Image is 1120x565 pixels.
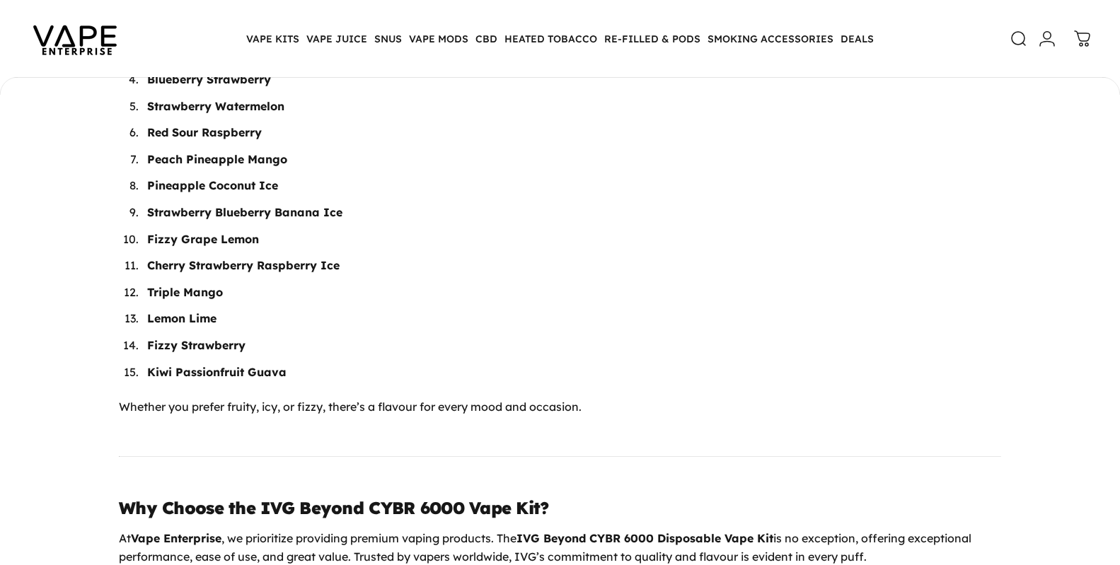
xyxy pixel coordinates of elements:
[147,232,259,246] strong: Fizzy Grape Lemon
[147,125,262,139] strong: Red Sour Raspberry
[119,398,1001,417] p: Whether you prefer fruity, icy, or fizzy, there’s a flavour for every mood and occasion.
[601,24,704,54] summary: RE-FILLED & PODS
[516,531,773,545] strong: IVG Beyond CYBR 6000 Disposable Vape Kit
[472,24,501,54] summary: CBD
[371,24,405,54] summary: SNUS
[147,178,278,192] strong: Pineapple Coconut Ice
[119,497,549,518] strong: Why Choose the IVG Beyond CYBR 6000 Vape Kit?
[405,24,472,54] summary: VAPE MODS
[147,338,246,352] strong: Fizzy Strawberry
[303,24,371,54] summary: VAPE JUICE
[147,258,340,272] strong: Cherry Strawberry Raspberry Ice
[131,531,221,545] strong: Vape Enterprise
[837,24,877,54] a: DEALS
[147,152,287,166] strong: Peach Pineapple Mango
[147,365,287,379] strong: Kiwi Passionfruit Guava
[501,24,601,54] summary: HEATED TOBACCO
[147,205,342,219] strong: Strawberry Blueberry Banana Ice
[147,285,223,299] strong: Triple Mango
[147,72,271,86] strong: Blueberry Strawberry
[147,99,284,113] strong: Strawberry Watermelon
[1067,23,1098,54] a: 0 items
[704,24,837,54] summary: SMOKING ACCESSORIES
[147,311,217,325] strong: Lemon Lime
[243,24,303,54] summary: VAPE KITS
[243,24,877,54] nav: Primary
[11,6,139,72] img: Vape Enterprise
